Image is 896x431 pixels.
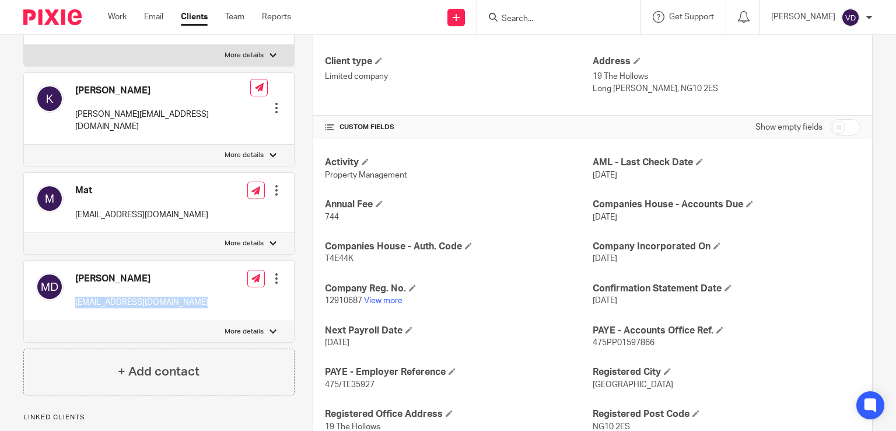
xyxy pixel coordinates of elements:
[593,83,860,95] p: Long [PERSON_NAME], NG10 2ES
[23,9,82,25] img: Pixie
[593,55,860,68] h4: Address
[325,171,407,179] span: Property Management
[325,241,593,253] h4: Companies House - Auth. Code
[325,325,593,337] h4: Next Payroll Date
[225,151,264,160] p: More details
[262,11,291,23] a: Reports
[501,14,605,25] input: Search
[75,273,208,285] h4: [PERSON_NAME]
[325,123,593,132] h4: CUSTOM FIELDS
[225,51,264,60] p: More details
[75,85,250,97] h4: [PERSON_NAME]
[325,283,593,295] h4: Company Reg. No.
[325,255,353,263] span: T4E44K
[144,11,163,23] a: Email
[325,423,380,431] span: 19 The Hollows
[325,408,593,420] h4: Registered Office Address
[225,239,264,248] p: More details
[36,185,64,213] img: svg%3E
[225,11,244,23] a: Team
[225,327,264,336] p: More details
[325,381,374,389] span: 475/TE35927
[593,71,860,82] p: 19 The Hollows
[593,283,860,295] h4: Confirmation Statement Date
[593,213,617,221] span: [DATE]
[771,11,835,23] p: [PERSON_NAME]
[593,199,860,211] h4: Companies House - Accounts Due
[325,213,339,221] span: 744
[325,339,349,347] span: [DATE]
[593,381,673,389] span: [GEOGRAPHIC_DATA]
[325,199,593,211] h4: Annual Fee
[23,413,295,422] p: Linked clients
[75,185,208,197] h4: Mat
[593,423,630,431] span: NG10 2ES
[181,11,208,23] a: Clients
[669,13,714,21] span: Get Support
[325,157,593,169] h4: Activity
[325,366,593,378] h4: PAYE - Employer Reference
[364,297,402,305] a: View more
[108,11,127,23] a: Work
[593,171,617,179] span: [DATE]
[325,55,593,68] h4: Client type
[118,363,199,381] h4: + Add contact
[75,209,208,221] p: [EMAIL_ADDRESS][DOMAIN_NAME]
[593,366,860,378] h4: Registered City
[593,339,654,347] span: 475PP01597866
[593,157,860,169] h4: AML - Last Check Date
[36,273,64,301] img: svg%3E
[325,297,362,305] span: 12910687
[593,241,860,253] h4: Company Incorporated On
[841,8,860,27] img: svg%3E
[593,408,860,420] h4: Registered Post Code
[36,85,64,113] img: svg%3E
[593,255,617,263] span: [DATE]
[755,121,822,133] label: Show empty fields
[593,325,860,337] h4: PAYE - Accounts Office Ref.
[75,109,250,133] p: [PERSON_NAME][EMAIL_ADDRESS][DOMAIN_NAME]
[325,71,593,82] p: Limited company
[593,297,617,305] span: [DATE]
[75,297,208,308] p: [EMAIL_ADDRESS][DOMAIN_NAME]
